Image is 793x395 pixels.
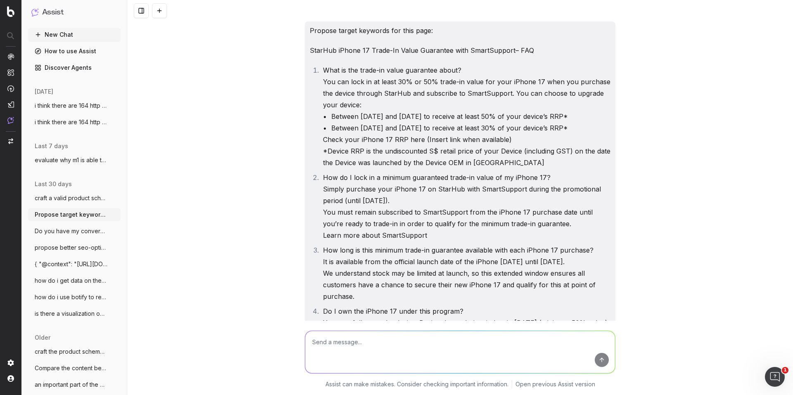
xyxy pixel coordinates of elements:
[42,7,64,18] h1: Assist
[28,61,121,74] a: Discover Agents
[35,381,107,389] span: an important part of the campaign is the
[35,211,107,219] span: Propose target keywords for this page:
[28,307,121,320] button: is there a visualization on how many pag
[28,45,121,58] a: How to use Assist
[7,69,14,76] img: Intelligence
[28,99,121,112] button: i think there are 164 http URLs on my we
[35,180,72,188] span: last 30 days
[35,364,107,372] span: Compare the content between the 2nd best
[35,277,107,285] span: how do i get data on the status code of
[310,45,610,56] p: StarHub iPhone 17 Trade-In Value Guarantee with SmartSupport– FAQ
[325,380,508,388] p: Assist can make mistakes. Consider checking important information.
[310,25,610,36] p: Propose target keywords for this page:
[35,194,107,202] span: craft a valid product schema markup for
[35,156,107,164] span: evaluate why m1 is able to rank for gene
[35,310,107,318] span: is there a visualization on how many pag
[7,360,14,366] img: Setting
[7,101,14,108] img: Studio
[7,117,14,124] img: Assist
[515,380,595,388] a: Open previous Assist version
[765,367,785,387] iframe: Intercom live chat
[28,274,121,287] button: how do i get data on the status code of
[7,375,14,382] img: My account
[35,142,68,150] span: last 7 days
[782,367,788,374] span: 1
[28,362,121,375] button: Compare the content between the 2nd best
[7,53,14,60] img: Analytics
[28,225,121,238] button: Do you have my conversion data from Adob
[28,291,121,304] button: how do i use botify to replace internal
[35,102,107,110] span: i think there are 164 http URLs on my we
[28,154,121,167] button: evaluate why m1 is able to rank for gene
[321,305,610,363] li: Do I own the iPhone 17 under this program? Yes, you fully own the device. During the trade-in win...
[7,85,14,92] img: Activation
[28,208,121,221] button: Propose target keywords for this page:
[35,118,107,126] span: i think there are 164 http URLs on my we
[35,293,107,301] span: how do i use botify to replace internal
[35,348,107,356] span: craft the product schema markup for this
[35,260,107,268] span: { "@context": "[URL][DOMAIN_NAME]",
[28,28,121,41] button: New Chat
[321,172,610,241] li: How do I lock in a minimum guaranteed trade-in value of my iPhone 17? Simply purchase your iPhone...
[28,241,121,254] button: propose better seo-optimized meta tags f
[31,7,117,18] button: Assist
[31,8,39,16] img: Assist
[28,192,121,205] button: craft a valid product schema markup for
[321,244,610,302] li: How long is this minimum trade-in guarantee available with each iPhone 17 purchase? It is availab...
[35,334,50,342] span: older
[8,138,13,144] img: Switch project
[35,227,107,235] span: Do you have my conversion data from Adob
[28,258,121,271] button: { "@context": "[URL][DOMAIN_NAME]",
[7,6,14,17] img: Botify logo
[28,116,121,129] button: i think there are 164 http URLs on my we
[321,64,610,168] li: What is the trade-in value guarantee about? You can lock in at least 30% or 50% trade-in value fo...
[28,378,121,391] button: an important part of the campaign is the
[35,244,107,252] span: propose better seo-optimized meta tags f
[35,88,53,96] span: [DATE]
[28,345,121,358] button: craft the product schema markup for this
